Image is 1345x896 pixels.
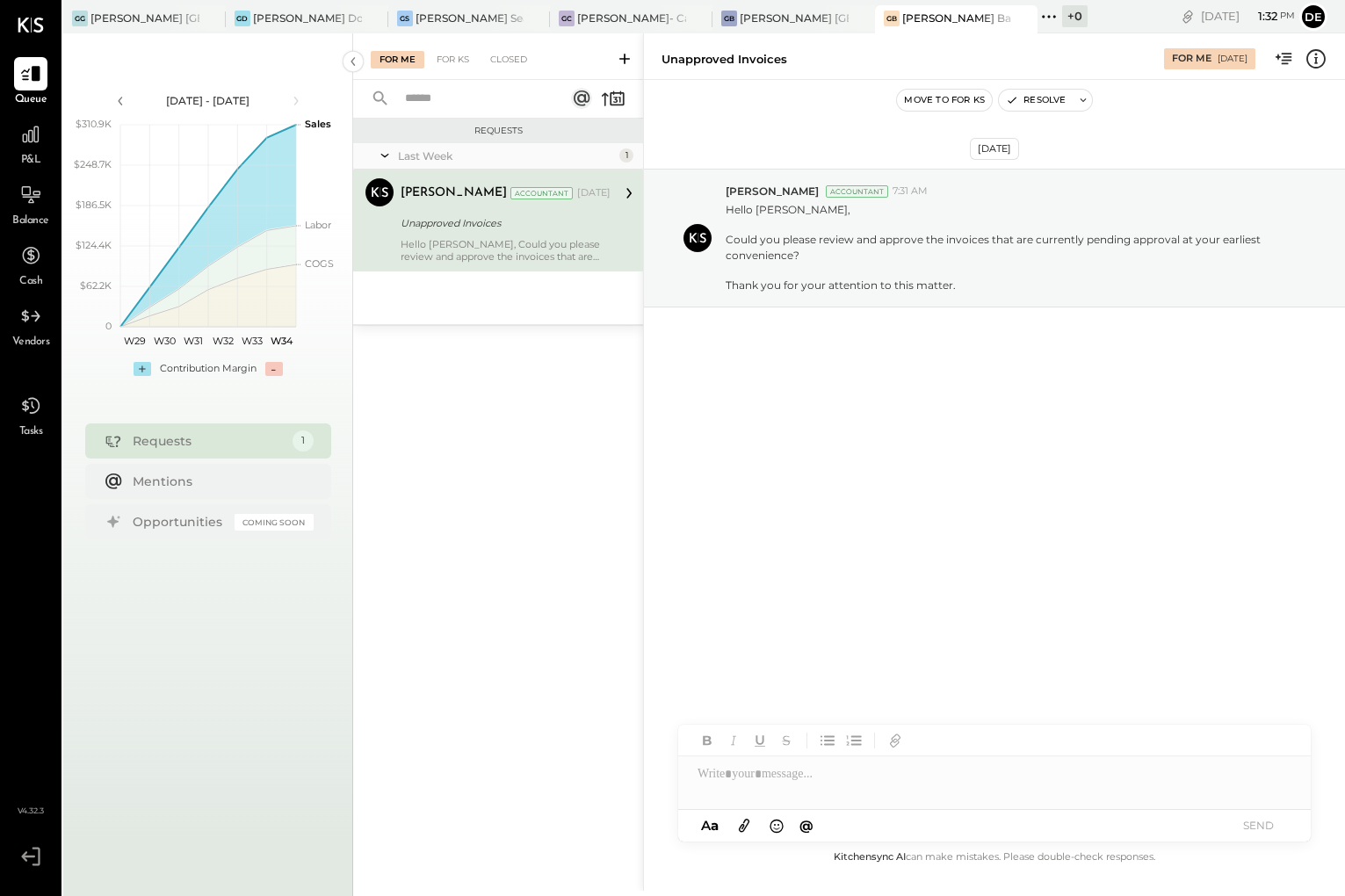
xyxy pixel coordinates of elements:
[124,335,146,347] text: W29
[235,11,250,26] div: GD
[305,257,334,270] text: COGS
[1218,53,1247,65] div: [DATE]
[662,51,787,68] div: Unapproved Invoices
[105,320,112,332] text: 0
[133,473,305,490] div: Mentions
[74,158,112,170] text: $248.7K
[76,118,112,130] text: $310.9K
[305,219,331,231] text: Labor
[1,57,61,108] a: Queue
[884,11,900,26] div: GB
[401,214,605,232] div: Unapproved Invoices
[842,729,865,752] button: Ordered List
[293,430,314,452] div: 1
[722,729,745,752] button: Italic
[19,424,43,440] span: Tasks
[362,125,634,137] div: Requests
[726,184,819,199] span: [PERSON_NAME]
[76,199,112,211] text: $186.5K
[184,335,203,347] text: W31
[428,51,478,69] div: For KS
[133,432,284,450] div: Requests
[826,185,888,198] div: Accountant
[242,335,263,347] text: W33
[510,187,573,199] div: Accountant
[72,11,88,26] div: GG
[721,11,737,26] div: GB
[577,11,686,25] div: [PERSON_NAME]- Causeway
[696,729,719,752] button: Bold
[265,362,283,376] div: -
[1,239,61,290] a: Cash
[794,814,819,836] button: @
[1201,8,1295,25] div: [DATE]
[619,148,633,163] div: 1
[897,90,992,111] button: Move to for ks
[134,362,151,376] div: +
[893,184,928,199] span: 7:31 AM
[416,11,524,25] div: [PERSON_NAME] Seaport
[401,184,507,202] div: [PERSON_NAME]
[12,213,49,229] span: Balance
[235,514,314,531] div: Coming Soon
[559,11,575,26] div: GC
[696,816,724,835] button: Aa
[270,335,293,347] text: W34
[884,729,907,752] button: Add URL
[1,389,61,440] a: Tasks
[160,362,257,376] div: Contribution Margin
[153,335,175,347] text: W30
[253,11,362,25] div: [PERSON_NAME] Downtown
[1172,52,1211,66] div: For Me
[398,148,615,163] div: Last Week
[401,238,611,263] div: Hello [PERSON_NAME], Could you please review and approve the invoices that are currently pending ...
[799,817,814,834] span: @
[1062,5,1088,27] div: + 0
[1299,3,1327,31] button: de
[397,11,413,26] div: GS
[577,186,611,200] div: [DATE]
[740,11,849,25] div: [PERSON_NAME] [GEOGRAPHIC_DATA]
[1,118,61,169] a: P&L
[15,92,47,108] span: Queue
[970,138,1019,160] div: [DATE]
[711,817,719,834] span: a
[76,239,112,251] text: $124.4K
[80,279,112,292] text: $62.2K
[726,202,1301,293] p: Hello [PERSON_NAME], Could you please review and approve the invoices that are currently pending ...
[816,729,839,752] button: Unordered List
[1179,7,1197,25] div: copy link
[1223,813,1293,837] button: SEND
[999,90,1073,111] button: Resolve
[90,11,199,25] div: [PERSON_NAME] [GEOGRAPHIC_DATA]
[19,274,42,290] span: Cash
[481,51,536,69] div: Closed
[748,729,771,752] button: Underline
[134,93,283,108] div: [DATE] - [DATE]
[212,335,233,347] text: W32
[1,300,61,350] a: Vendors
[21,153,41,169] span: P&L
[371,51,424,69] div: For Me
[902,11,1011,25] div: [PERSON_NAME] Back Bay
[305,118,331,130] text: Sales
[12,335,50,350] span: Vendors
[133,513,226,531] div: Opportunities
[775,729,798,752] button: Strikethrough
[1,178,61,229] a: Balance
